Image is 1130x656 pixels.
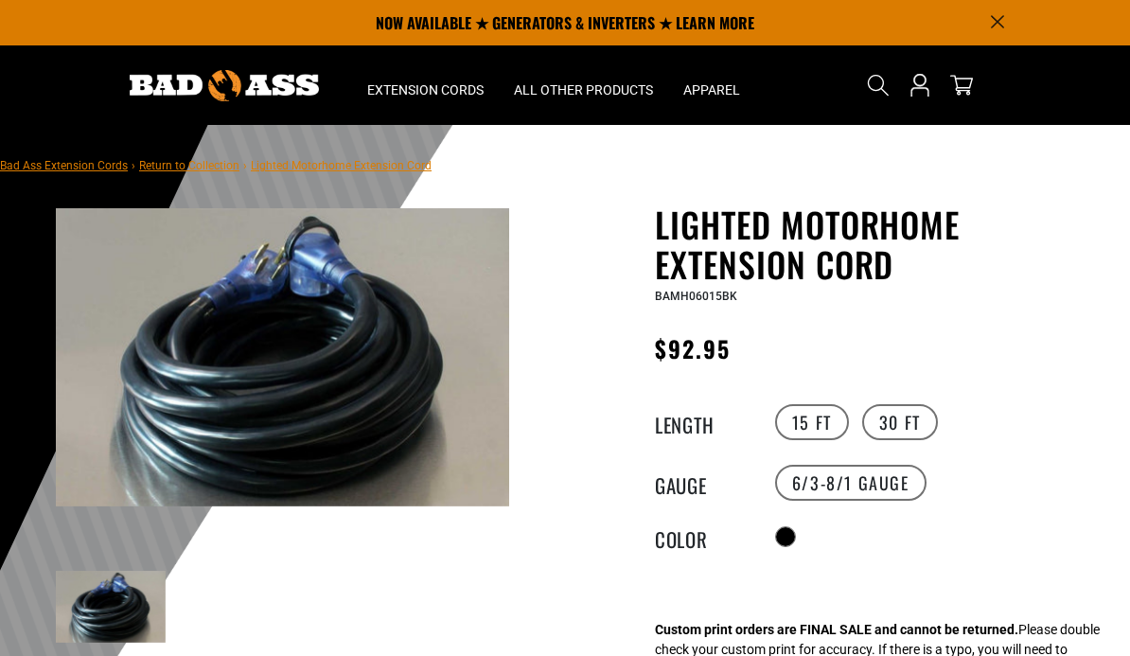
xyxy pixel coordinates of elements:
label: 15 FT [775,404,849,440]
img: black [56,208,509,506]
legend: Gauge [655,470,750,495]
img: Bad Ass Extension Cords [130,70,319,101]
a: Return to Collection [139,159,239,172]
summary: Apparel [668,45,755,125]
legend: Color [655,524,750,549]
h1: Lighted Motorhome Extension Cord [655,204,1116,284]
label: 30 FT [862,404,938,440]
span: Apparel [683,81,740,98]
summary: All Other Products [499,45,668,125]
label: 6/3-8/1 Gauge [775,465,927,501]
span: › [243,159,247,172]
img: black [56,571,166,643]
span: › [132,159,135,172]
span: BAMH06015BK [655,290,737,303]
summary: Search [863,70,893,100]
span: All Other Products [514,81,653,98]
strong: Custom print orders are FINAL SALE and cannot be returned. [655,622,1018,637]
span: $92.95 [655,331,731,365]
span: Extension Cords [367,81,484,98]
summary: Extension Cords [352,45,499,125]
span: Lighted Motorhome Extension Cord [251,159,432,172]
legend: Length [655,410,750,434]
